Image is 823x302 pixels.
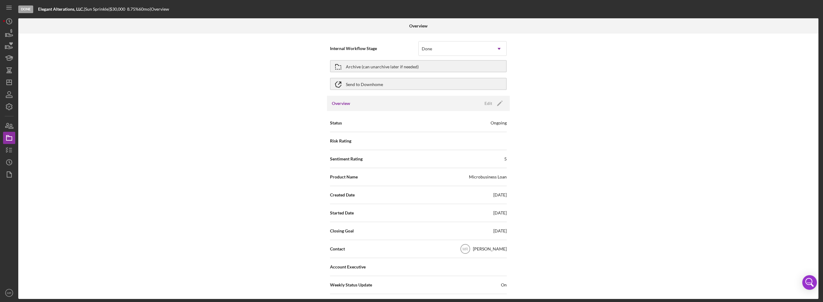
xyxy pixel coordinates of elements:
[330,138,351,144] span: Risk Rating
[330,60,507,72] button: Archive (can unarchive later if needed)
[330,246,345,252] span: Contact
[504,156,507,162] div: 5
[473,246,507,252] div: [PERSON_NAME]
[493,228,507,234] div: [DATE]
[330,192,355,198] span: Created Date
[332,100,350,106] h3: Overview
[409,23,427,28] b: Overview
[330,282,372,288] span: Weekly Status Update
[469,174,507,180] div: Microbusiness Loan
[481,99,505,108] button: Edit
[491,120,507,126] div: Ongoing
[802,275,817,290] div: Open Intercom Messenger
[330,120,342,126] span: Status
[330,264,366,270] span: Account Executive
[463,247,468,251] text: MR
[38,7,85,12] div: |
[346,78,383,89] div: Send to Downhome
[139,7,150,12] div: 60 mo
[493,192,507,198] div: [DATE]
[330,45,418,52] span: Internal Workflow Stage
[330,228,354,234] span: Closing Goal
[3,287,15,299] button: MR
[18,5,33,13] div: Done
[501,282,507,288] span: On
[7,291,12,295] text: MR
[127,7,139,12] div: 8.75 %
[493,210,507,216] div: [DATE]
[110,7,127,12] div: $30,000
[38,6,84,12] b: Elegant Alterations, LLC.
[330,156,363,162] span: Sentiment Rating
[422,46,432,51] div: Done
[150,7,169,12] div: | Overview
[330,210,354,216] span: Started Date
[346,61,419,72] div: Archive (can unarchive later if needed)
[484,99,492,108] div: Edit
[330,78,507,90] button: Send to Downhome
[85,7,110,12] div: Sun Sprinkle |
[330,174,358,180] span: Product Name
